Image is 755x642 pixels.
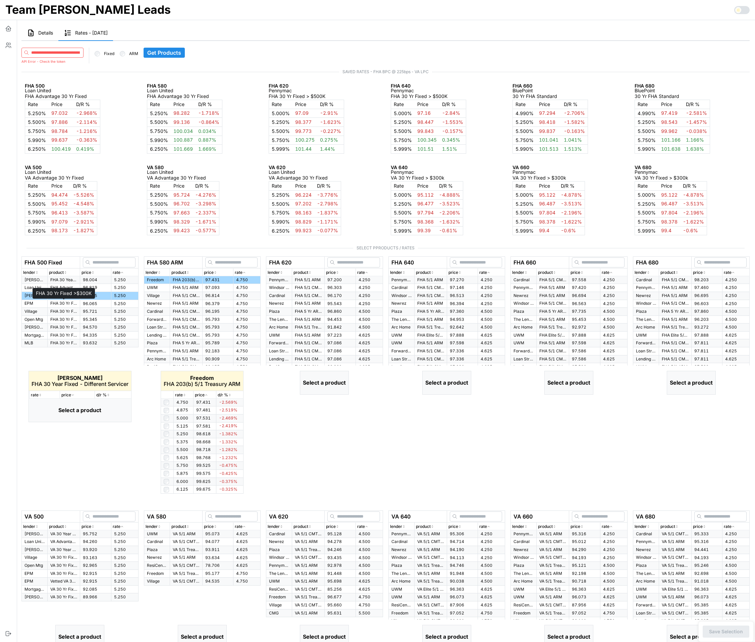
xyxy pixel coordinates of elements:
[235,269,242,276] p: rate
[635,170,707,175] p: Pennymac
[61,392,71,398] p: price
[269,127,293,136] td: %
[389,524,414,530] button: lender
[174,392,193,398] button: rate
[635,100,658,109] td: Rate
[25,88,100,93] p: Loan United
[80,524,111,530] button: price
[512,269,524,276] p: lender
[82,524,91,530] p: price
[635,118,658,127] td: %
[635,109,658,118] td: %
[272,137,285,143] span: 5.750
[164,471,169,476] input: Select row
[269,93,344,100] p: FHA 30 Yr Fixed > $500K
[30,392,60,398] button: rate
[513,109,537,118] td: %
[164,487,169,492] input: Select row
[391,145,415,154] td: %
[447,269,478,276] button: price
[478,524,505,530] button: rate
[513,88,588,93] p: BluePoint
[203,524,233,530] button: price
[269,170,341,175] p: Loan United
[516,110,529,116] span: 4.990
[635,136,658,145] td: %
[164,408,169,413] input: Select row
[391,93,466,100] p: FHA 30 Yr Fixed > $500K
[442,119,463,125] span: -1.553%
[391,165,463,170] p: VA 640
[638,119,651,125] span: 5.250
[539,128,555,134] span: 99.837
[76,137,97,143] span: -0.363%
[147,100,171,109] td: Rate
[569,524,600,530] button: price
[635,84,710,88] p: FHA 680
[76,119,97,125] span: -2.114%
[661,137,681,143] span: 101.166
[51,146,71,152] span: 100.419
[269,88,344,93] p: Pennymac
[147,84,222,88] p: FHA 580
[417,119,434,125] span: 98.447
[538,269,553,276] p: product
[144,269,170,276] button: lender
[320,119,341,125] span: -1.623%
[51,110,68,116] span: 97.032
[73,100,100,109] td: D/R %
[164,455,169,460] input: Select row
[538,524,553,530] p: product
[147,109,171,118] td: %
[326,269,336,276] p: price
[683,100,710,109] td: D/R %
[516,146,529,152] span: 5.990
[661,128,678,134] span: 99.962
[28,119,41,125] span: 5.500
[144,524,170,530] button: lender
[173,128,193,134] span: 100.034
[292,100,317,109] td: Price
[357,524,365,530] p: rate
[5,2,171,17] h1: Team [PERSON_NAME] Leads
[147,136,171,145] td: %
[417,146,434,152] span: 101.51
[204,524,214,530] p: price
[635,88,710,93] p: BluePoint
[511,524,536,530] button: lender
[564,119,585,125] span: -1.582%
[146,269,158,276] p: lender
[28,110,41,116] span: 5.250
[537,269,569,276] button: product
[266,269,292,276] button: lender
[198,110,219,116] span: -1.718%
[23,524,35,530] p: lender
[660,269,675,276] p: product
[293,269,308,276] p: product
[49,269,64,276] p: product
[150,128,163,134] span: 5.750
[76,128,97,134] span: -1.216%
[693,269,703,276] p: price
[391,118,415,127] td: %
[125,51,138,56] label: ARM
[326,524,336,530] p: price
[390,524,402,530] p: lender
[23,269,35,276] p: lender
[448,524,458,530] p: price
[48,269,80,276] button: product
[268,524,280,530] p: lender
[144,48,185,58] button: Get Products
[659,269,691,276] button: product
[391,109,415,118] td: %
[320,137,338,143] span: 0.275%
[564,146,582,152] span: 1.513%
[602,524,609,530] p: rate
[394,146,407,152] span: 5.999
[173,119,190,125] span: 99.136
[638,128,651,134] span: 5.500
[147,48,181,57] span: Get Products
[25,165,97,170] p: VA 500
[638,110,651,116] span: 4.990
[171,100,196,109] td: Price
